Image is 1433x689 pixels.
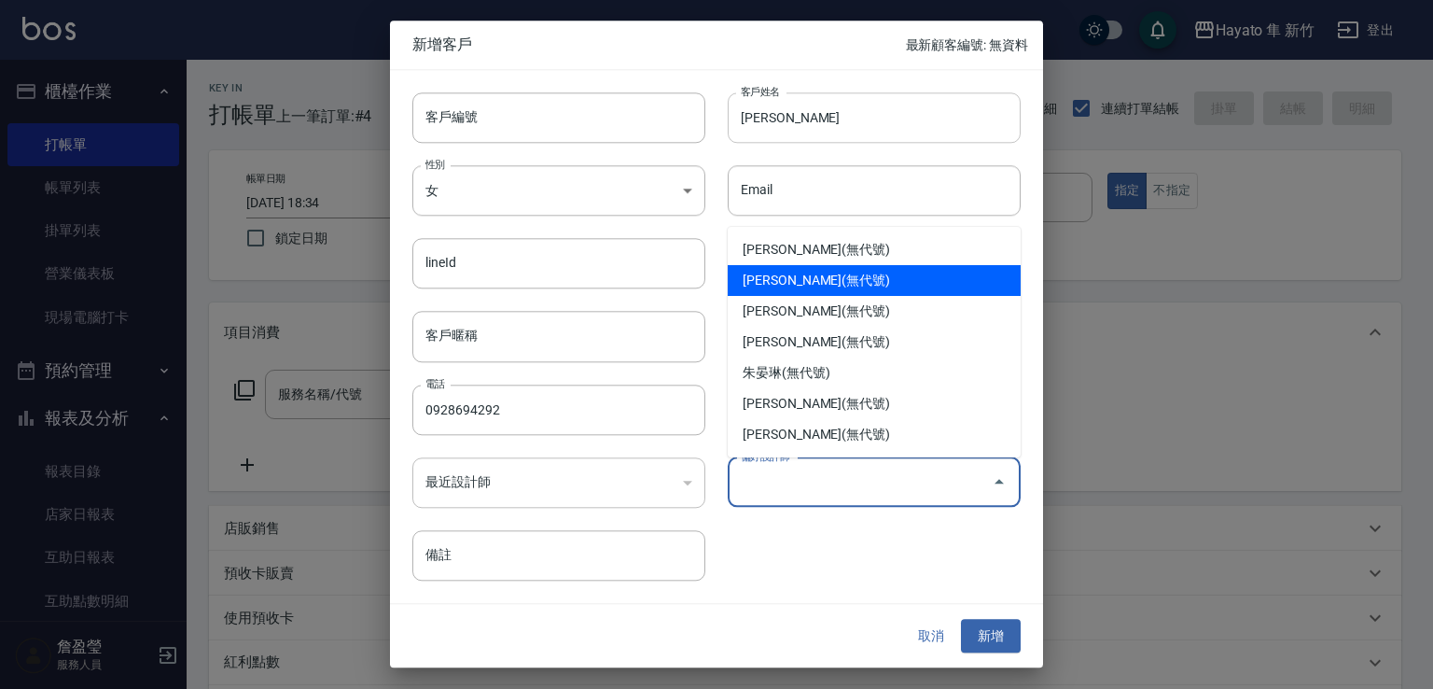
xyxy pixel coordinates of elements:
li: 朱晏琳(無代號) [728,358,1021,388]
li: [PERSON_NAME](無代號) [728,265,1021,296]
span: 新增客戶 [412,35,906,54]
li: [PERSON_NAME](無代號) [728,234,1021,265]
button: Close [984,468,1014,498]
li: [PERSON_NAME](無代號) [728,419,1021,450]
button: 取消 [901,619,961,654]
label: 偏好設計師 [741,449,789,463]
label: 性別 [425,157,445,171]
li: [PERSON_NAME](無代號) [728,327,1021,358]
li: [PERSON_NAME](無代號) [728,296,1021,327]
li: [PERSON_NAME](無代號) [728,388,1021,419]
p: 最新顧客編號: 無資料 [906,35,1028,55]
div: 女 [412,165,705,216]
label: 客戶姓名 [741,84,780,98]
button: 新增 [961,619,1021,654]
label: 電話 [425,376,445,390]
